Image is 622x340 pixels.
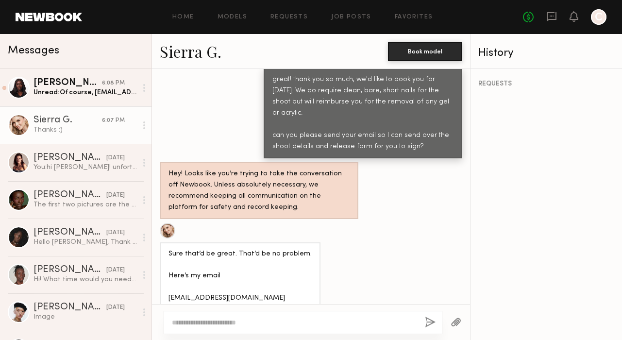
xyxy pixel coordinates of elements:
span: Messages [8,45,59,56]
div: 6:07 PM [102,116,125,125]
div: Unread: Of course, [EMAIL_ADDRESS][DOMAIN_NAME]! [34,88,137,97]
a: Home [172,14,194,20]
div: [DATE] [106,266,125,275]
div: Hello [PERSON_NAME], Thank you for reaching out! I do have full availability on [DATE]. The only ... [34,238,137,247]
div: 6:08 PM [102,79,125,88]
button: Book model [388,42,462,61]
div: [DATE] [106,191,125,200]
a: Favorites [395,14,433,20]
a: Book model [388,47,462,55]
div: [PERSON_NAME] [34,303,106,312]
div: The first two pictures are the same hand. One is with a back makeup touchup I did to cover up I c... [34,200,137,209]
div: [DATE] [106,303,125,312]
div: [PERSON_NAME] [34,78,102,88]
div: You: hi [PERSON_NAME]! unfortunately that date is locked in, but we'll keep you in mind for futur... [34,163,137,172]
div: History [478,48,614,59]
div: Hey! Looks like you’re trying to take the conversation off Newbook. Unless absolutely necessary, ... [168,169,350,213]
div: [PERSON_NAME] [34,228,106,238]
div: Image [34,312,137,322]
div: [PERSON_NAME] [34,265,106,275]
div: [DATE] [106,153,125,163]
div: Sure that’d be great. That’d be no problem. Here’s my email [EMAIL_ADDRESS][DOMAIN_NAME] [168,249,312,305]
div: REQUESTS [478,81,614,87]
div: great! thank you so much, we'd like to book you for [DATE]. We do require clean, bare, short nail... [272,74,454,153]
div: Hi! What time would you need me on 10/15? Also yes I can send a photo of my hands shortly. Also w... [34,275,137,284]
a: Requests [270,14,308,20]
a: C [591,9,606,25]
div: [PERSON_NAME] [34,153,106,163]
div: Thanks :) [34,125,137,135]
a: Sierra G. [160,41,221,62]
a: Models [218,14,247,20]
div: [DATE] [106,228,125,238]
div: Sierra G. [34,116,102,125]
div: [PERSON_NAME] [34,190,106,200]
a: Job Posts [331,14,371,20]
